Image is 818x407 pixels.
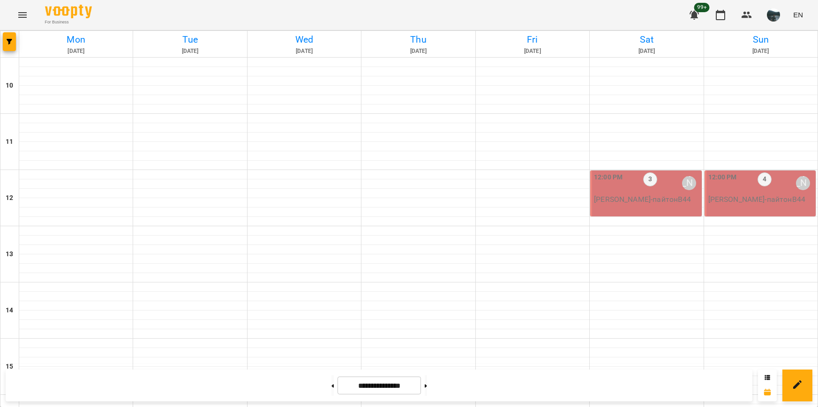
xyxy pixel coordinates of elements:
[363,32,473,47] h6: Thu
[705,32,816,47] h6: Sun
[594,194,699,205] p: [PERSON_NAME] - пайтонВ44
[6,305,13,316] h6: 14
[594,172,623,183] label: 12:00 PM
[6,81,13,91] h6: 10
[249,32,360,47] h6: Wed
[135,32,245,47] h6: Tue
[694,3,710,12] span: 99+
[708,172,737,183] label: 12:00 PM
[249,47,360,56] h6: [DATE]
[758,172,772,186] label: 4
[6,362,13,372] h6: 15
[793,10,803,20] span: EN
[6,193,13,203] h6: 12
[6,249,13,259] h6: 13
[477,47,588,56] h6: [DATE]
[363,47,473,56] h6: [DATE]
[643,172,657,186] label: 3
[21,47,131,56] h6: [DATE]
[682,176,696,190] div: Володимир Ярошинський
[45,19,92,25] span: For Business
[45,5,92,18] img: Voopty Logo
[767,8,780,22] img: aa1b040b8dd0042f4e09f431b6c9ed0a.jpeg
[21,32,131,47] h6: Mon
[591,32,702,47] h6: Sat
[11,4,34,26] button: Menu
[477,32,588,47] h6: Fri
[591,47,702,56] h6: [DATE]
[796,176,810,190] div: Володимир Ярошинський
[135,47,245,56] h6: [DATE]
[789,6,807,23] button: EN
[6,137,13,147] h6: 11
[708,194,814,205] p: [PERSON_NAME] - пайтонВ44
[705,47,816,56] h6: [DATE]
